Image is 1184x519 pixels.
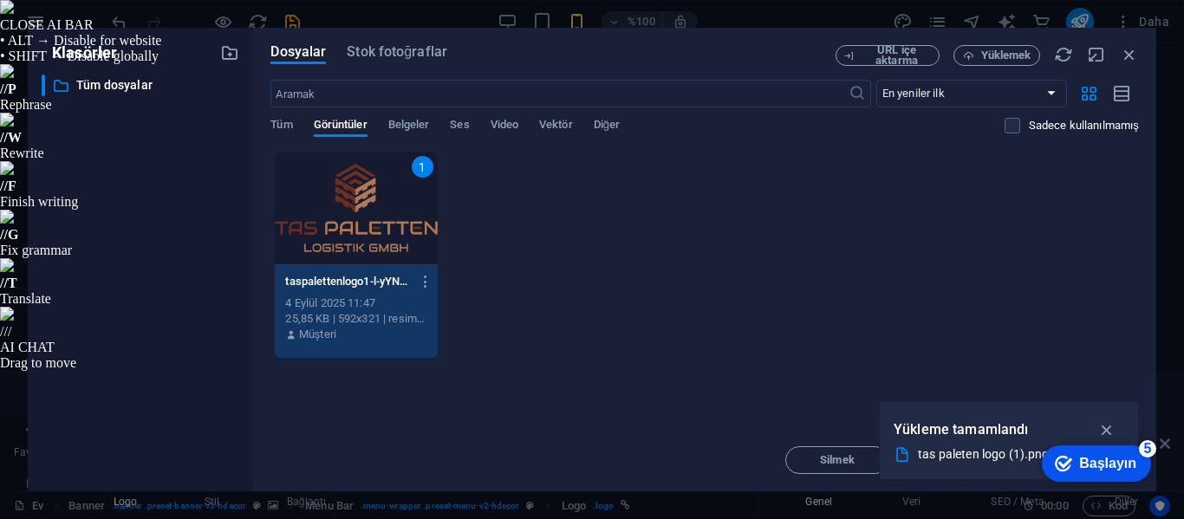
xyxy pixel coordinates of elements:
font: Başlayın [64,19,121,34]
font: Silmek [820,453,855,466]
div: Başlayın 5 ürün kaldı, %0 tamamlandı [27,9,136,45]
button: Silmek [785,446,889,474]
font: tas paleten logo (1).png [918,447,1049,461]
font: 5 [129,4,137,19]
font: Yükleme tamamlandı [894,421,1029,438]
